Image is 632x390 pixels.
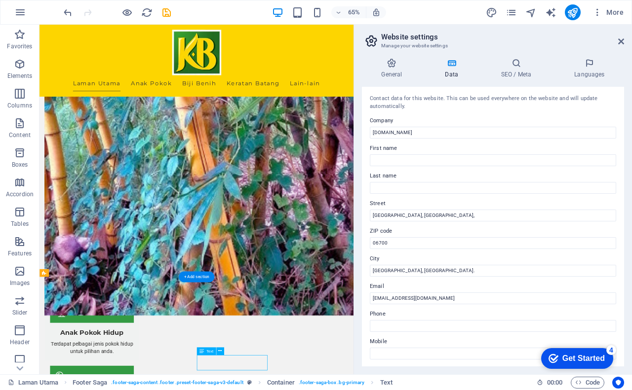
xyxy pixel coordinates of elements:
p: Favorites [7,42,32,50]
h3: Manage your website settings [381,41,604,50]
button: design [486,6,498,18]
button: pages [506,6,517,18]
span: Code [575,377,600,389]
button: More [589,4,628,20]
label: First name [370,142,616,154]
label: Street [370,198,616,210]
p: Header [10,338,30,346]
i: Save (Ctrl+S) [161,7,172,18]
p: Accordion [6,190,34,198]
span: Text [206,350,213,354]
label: Fax [370,363,616,375]
h4: General [362,58,426,79]
span: . footer-saga-content .footer .preset-footer-saga-v3-default [111,377,243,389]
i: On resize automatically adjust zoom level to fit chosen device. [372,8,381,17]
button: Code [571,377,604,389]
div: Contact data for this website. This can be used everywhere on the website and will update automat... [370,95,616,111]
label: Email [370,281,616,292]
span: Click to select. Double-click to edit [380,377,393,389]
span: 00 00 [547,377,562,389]
label: Company [370,115,616,127]
span: Click to select. Double-click to edit [267,377,295,389]
span: . footer-saga-box .bg-primary [299,377,365,389]
div: Get Started 4 items remaining, 20% complete [5,5,78,26]
div: Get Started [27,11,69,20]
span: More [592,7,624,17]
nav: breadcrumb [73,377,393,389]
button: undo [62,6,74,18]
h6: 65% [346,6,362,18]
label: City [370,253,616,265]
i: Navigator [525,7,537,18]
div: + Add section [179,272,214,283]
i: This element is a customizable preset [247,380,252,385]
div: 4 [71,2,80,12]
button: save [160,6,172,18]
button: publish [565,4,581,20]
button: navigator [525,6,537,18]
button: reload [141,6,153,18]
button: Usercentrics [612,377,624,389]
h4: SEO / Meta [481,58,554,79]
button: 65% [331,6,366,18]
p: Boxes [12,161,28,169]
p: Columns [7,102,32,109]
label: ZIP code [370,225,616,237]
p: Content [9,131,31,139]
a: Click to cancel selection. Double-click to open Pages [8,377,58,389]
p: Features [8,249,32,257]
span: : [554,379,555,386]
button: text_generator [545,6,557,18]
i: Publish [567,7,578,18]
p: Slider [12,309,28,317]
label: Mobile [370,336,616,348]
h6: Session time [537,377,563,389]
h4: Languages [555,58,624,79]
span: Click to select. Double-click to edit [73,377,107,389]
h2: Website settings [381,33,624,41]
i: Pages (Ctrl+Alt+S) [506,7,517,18]
label: Phone [370,308,616,320]
button: Click here to leave preview mode and continue editing [121,6,133,18]
i: AI Writer [545,7,556,18]
label: Last name [370,170,616,182]
i: Design (Ctrl+Alt+Y) [486,7,497,18]
p: Tables [11,220,29,228]
h4: Data [426,58,482,79]
i: Undo: Change text (Ctrl+Z) [62,7,74,18]
p: Elements [7,72,33,80]
p: Images [10,279,30,287]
